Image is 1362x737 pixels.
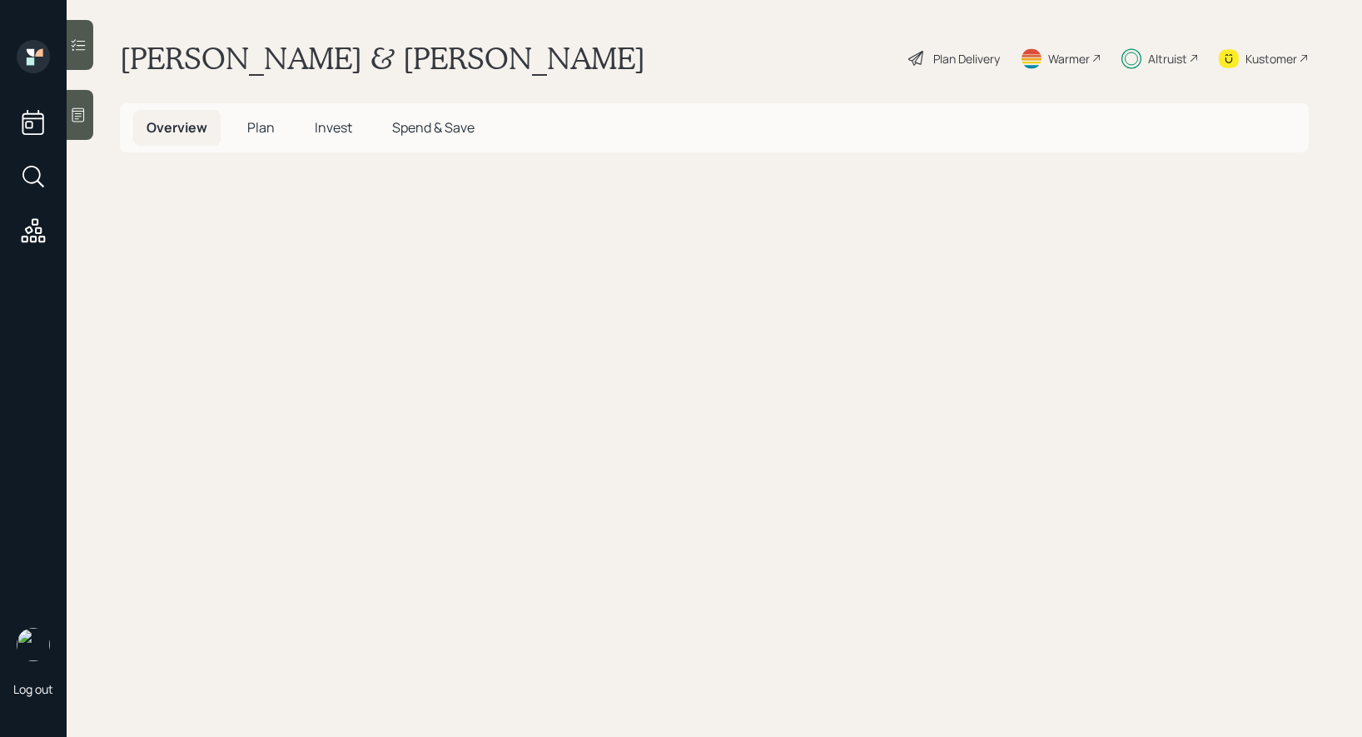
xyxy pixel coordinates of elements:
img: treva-nostdahl-headshot.png [17,628,50,661]
div: Warmer [1048,50,1090,67]
span: Invest [315,118,352,137]
span: Overview [147,118,207,137]
div: Altruist [1148,50,1187,67]
div: Log out [13,681,53,697]
div: Plan Delivery [933,50,1000,67]
span: Plan [247,118,275,137]
h1: [PERSON_NAME] & [PERSON_NAME] [120,40,645,77]
div: Kustomer [1245,50,1297,67]
span: Spend & Save [392,118,475,137]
